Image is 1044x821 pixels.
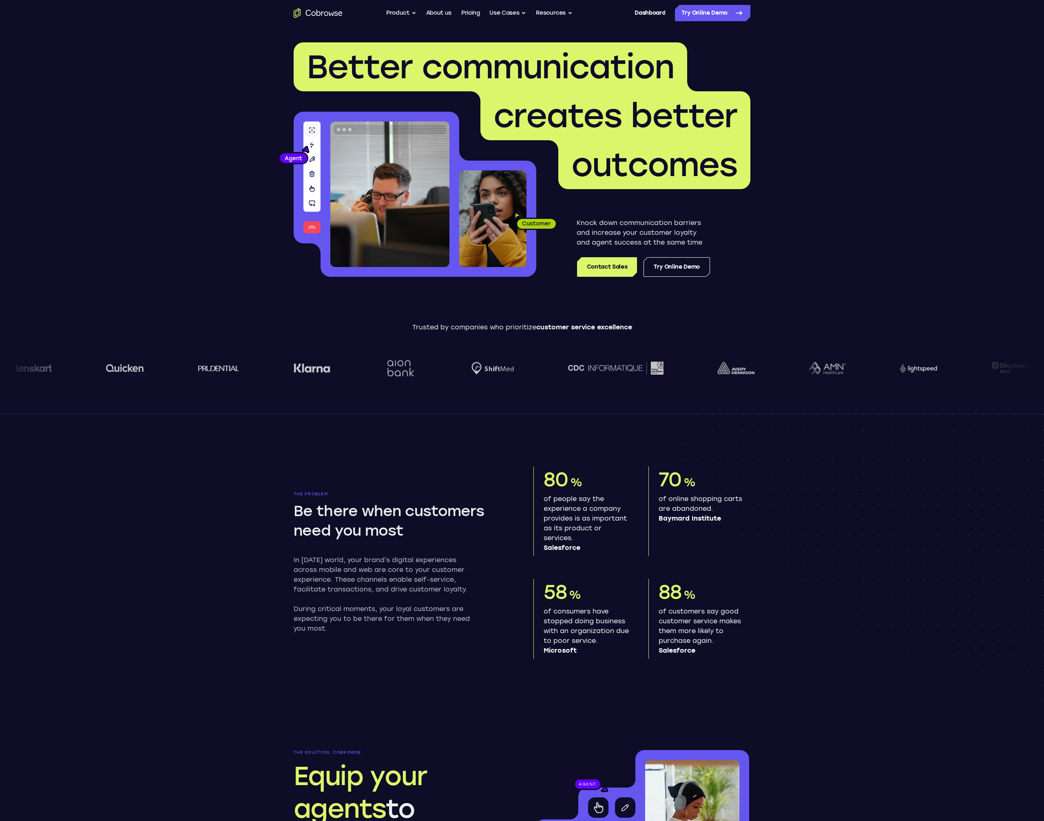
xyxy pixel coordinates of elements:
p: Knock down communication barriers and increase your customer loyalty and agent success at the sam... [577,218,710,247]
p: The solution: Cobrowse [294,750,511,755]
a: About us [426,5,451,21]
span: Salesforce [659,646,744,655]
img: A customer holding their phone [459,170,526,267]
span: 80 [544,468,568,491]
span: 58 [544,580,567,604]
span: customer service excellence [536,323,632,331]
img: A customer support agent talking on the phone [330,121,449,267]
span: % [570,475,582,489]
a: Try Online Demo [644,257,710,277]
a: Try Online Demo [675,5,750,21]
a: Dashboard [635,5,665,21]
img: Shiftmed [461,362,504,375]
span: % [683,588,695,602]
img: quicken [96,362,134,374]
button: Product [386,5,416,21]
img: Lightspeed [890,364,927,372]
h2: Be there when customers need you most [294,501,507,541]
span: Microsoft [544,646,629,655]
a: Pricing [461,5,480,21]
p: of online shopping carts are abandoned. [659,494,744,523]
span: Better communication [307,47,674,86]
span: 88 [659,580,681,604]
img: avery-dennison [708,362,745,374]
span: % [569,588,581,602]
a: Contact Sales [577,257,637,277]
a: Go to the home page [294,8,343,18]
p: of customers say good customer service makes them more likely to purchase again. [659,607,744,655]
p: of consumers have stopped doing business with an organization due to poor service. [544,607,629,655]
span: Baymard Institute [659,514,744,523]
img: Aion Bank [374,352,407,385]
p: The problem [294,492,511,497]
img: Klarna [283,363,320,373]
p: In [DATE] world, your brand’s digital experiences across mobile and web are core to your customer... [294,555,478,594]
p: of people say the experience a company provides is as important as its product or services. [544,494,629,553]
span: Salesforce [544,543,629,553]
img: prudential [188,365,229,371]
span: % [683,475,695,489]
img: CDC Informatique [558,362,653,374]
button: Use Cases [489,5,526,21]
span: 70 [659,468,681,491]
button: Resources [536,5,573,21]
span: outcomes [571,145,737,184]
img: AMN Healthcare [798,362,836,375]
span: creates better [493,96,737,135]
p: During critical moments, your loyal customers are expecting you to be there for them when they ne... [294,604,478,633]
